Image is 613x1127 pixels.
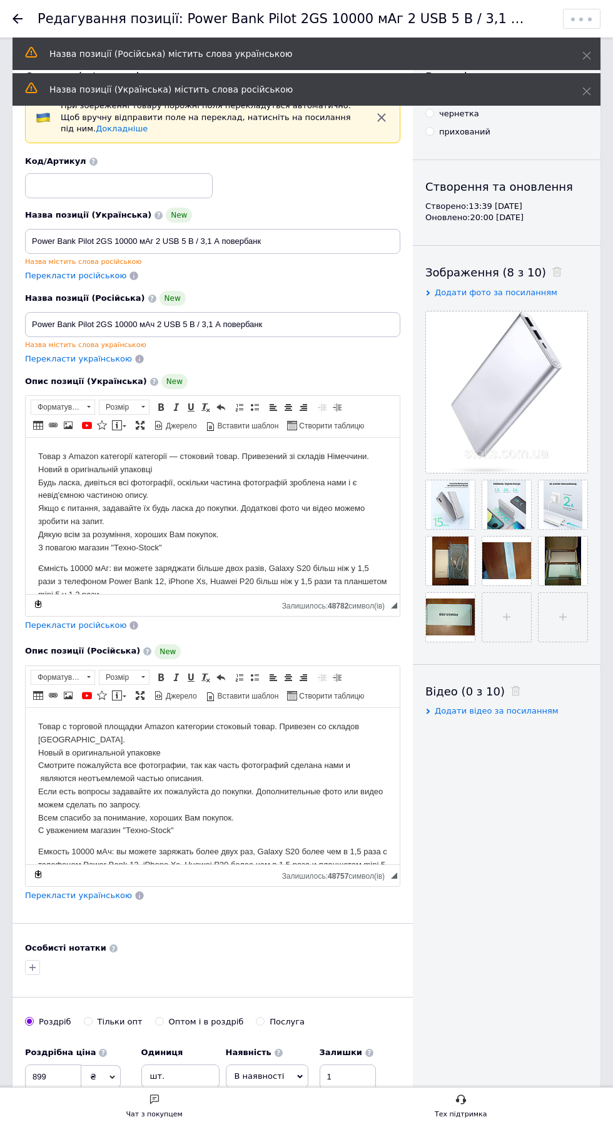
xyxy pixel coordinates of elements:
a: Зробити резервну копію зараз [31,597,45,611]
div: Назва містить слова російською [25,257,400,266]
span: Вставити шаблон [216,691,279,702]
a: Вставити повідомлення [110,418,128,432]
a: Підкреслений (Ctrl+U) [184,400,198,414]
div: Назва позиції (Російська) містить слова українською [49,48,551,60]
div: Зображення (8 з 10) [425,265,588,280]
iframe: Редактор, 8A75B9CB-88BE-41C2-AD85-48DC8A0DF504 [26,438,400,594]
span: Назва позиції (Українська) [25,210,151,220]
a: Створити таблицю [285,418,366,432]
div: Тех підтримка [435,1108,487,1121]
div: Тільки опт [98,1016,143,1028]
p: Емкость 10000 мАч: вы можете заряжать более двух раз, Galaxy S20 более чем в 1,5 раза с телефоном... [13,138,362,306]
span: Розмір [99,670,137,684]
iframe: Редактор, B530F2A3-AB19-4BEA-9D3A-5EC0A3BE89AE [26,708,400,864]
span: Створити таблицю [297,421,364,432]
div: Оптом і в роздріб [169,1016,244,1028]
a: По лівому краю [266,670,280,684]
a: Вставити шаблон [204,418,281,432]
b: Наявність [226,1048,271,1057]
body: Редактор, 8A75B9CB-88BE-41C2-AD85-48DC8A0DF504 [13,13,362,281]
a: Вставити/видалити маркований список [248,670,261,684]
a: Збільшити відступ [330,670,344,684]
a: Джерело [152,418,199,432]
span: New [161,374,188,389]
a: Форматування [31,670,95,685]
span: 48782 [328,602,348,610]
span: Додати фото за посиланням [435,288,557,297]
a: Форматування [31,400,95,415]
a: Зменшити відступ [315,400,329,414]
input: Наприклад, H&M жіноча сукня зелена 38 розмір вечірня максі з блискітками [25,312,400,337]
span: Опис позиції (Українська) [25,377,147,386]
a: Жирний (Ctrl+B) [154,670,168,684]
a: По правому краю [296,670,310,684]
a: Розмір [99,400,149,415]
a: Докладніше [96,124,148,133]
div: Кiлькiсть символiв [282,869,391,881]
a: Зробити резервну копію зараз [31,867,45,881]
span: Джерело [164,421,197,432]
p: Ємність 10000 мАг: ви можете заряджати більше двох разів, Galaxy S20 більш ніж у 1,5 рази з телеф... [13,124,362,281]
a: Підкреслений (Ctrl+U) [184,670,198,684]
span: Перекласти українською [25,891,132,900]
a: Вставити/видалити нумерований список [233,670,246,684]
div: Створення та оновлення [425,179,588,195]
a: Максимізувати [133,689,147,702]
a: Курсив (Ctrl+I) [169,670,183,684]
a: Жирний (Ctrl+B) [154,400,168,414]
input: 0 [25,1064,81,1089]
span: Перекласти російською [25,271,126,280]
div: Створено: 13:39 [DATE] [425,201,588,212]
a: Зменшити відступ [315,670,329,684]
a: Зображення [61,689,75,702]
span: Опис позиції (Російська) [25,646,140,655]
span: шт. [141,1064,220,1088]
span: Розмір [99,400,137,414]
div: Оновлено: 20:00 [DATE] [425,212,588,223]
div: Чат з покупцем [126,1108,183,1121]
a: По лівому краю [266,400,280,414]
a: Видалити форматування [199,670,213,684]
a: Зображення [61,418,75,432]
a: Максимізувати [133,418,147,432]
span: Вставити шаблон [216,421,279,432]
span: Додати відео за посиланням [435,706,559,715]
a: Вставити шаблон [204,689,281,702]
span: Назва позиції (Російська) [25,293,145,303]
a: Вставити повідомлення [110,689,128,702]
a: Видалити форматування [199,400,213,414]
a: Джерело [152,689,199,702]
div: Назва містить слова українською [25,340,400,350]
a: По центру [281,400,295,414]
a: Повернути (Ctrl+Z) [214,400,228,414]
div: чернетка [439,108,479,119]
span: В наявності [235,1071,285,1081]
a: Вставити/Редагувати посилання (Ctrl+L) [46,689,60,702]
a: Вставити іконку [95,689,109,702]
a: Вставити/видалити маркований список [248,400,261,414]
span: Потягніть для зміни розмірів [391,602,397,609]
div: Послуга [270,1016,305,1028]
span: ₴ [81,1065,121,1089]
a: Додати відео з YouTube [80,418,94,432]
a: По центру [281,670,295,684]
a: Таблиця [31,418,45,432]
span: При збереженні товару порожні поля перекладуться автоматично. Щоб вручну відправити поле на перек... [61,101,351,133]
a: Вставити іконку [95,418,109,432]
img: :flag-ua: [36,110,51,125]
h1: Редагування позиції: Power Bank Pilot 2GS 10000 мАг 2 USB 5 В / 3,1 А повербанк [38,11,597,26]
input: Наприклад, H&M жіноча сукня зелена 38 розмір вечірня максі з блискітками [25,229,400,254]
a: Вставити/Редагувати посилання (Ctrl+L) [46,418,60,432]
p: Товар с торговой площадки Amazon категории стоковый товар. Привезен со складов [GEOGRAPHIC_DATA].... [13,13,362,129]
a: Повернути (Ctrl+Z) [214,670,228,684]
a: Таблиця [31,689,45,702]
b: Залишки [320,1048,362,1057]
span: Форматування [31,400,83,414]
b: Роздрібна ціна [25,1048,96,1057]
input: - [320,1064,376,1089]
p: Товар з Amazon категорії категорії — стоковий товар. Привезений зі складів Німеччини. Новий в ори... [13,13,362,116]
body: Редактор, B530F2A3-AB19-4BEA-9D3A-5EC0A3BE89AE [13,13,362,307]
a: Курсив (Ctrl+I) [169,400,183,414]
span: Потягніть для зміни розмірів [391,872,397,879]
div: Повернутися назад [13,14,23,24]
